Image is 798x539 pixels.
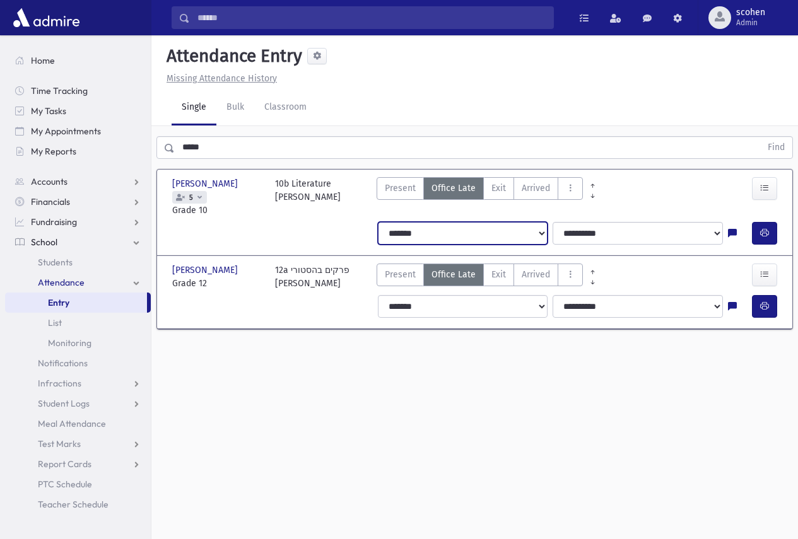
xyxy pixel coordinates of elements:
span: My Tasks [31,105,66,117]
span: Grade 12 [172,277,262,290]
span: Present [385,182,416,195]
span: Students [38,257,73,268]
span: Notifications [38,357,88,369]
div: AttTypes [377,264,583,290]
a: Infractions [5,373,151,393]
span: Arrived [522,268,550,281]
span: scohen [736,8,765,18]
a: Teacher Schedule [5,494,151,514]
span: Time Tracking [31,85,88,96]
span: Home [31,55,55,66]
span: Meal Attendance [38,418,106,429]
span: PTC Schedule [38,478,92,490]
a: Bulk [216,90,254,125]
a: Missing Attendance History [161,73,277,84]
span: School [31,236,57,248]
span: My Appointments [31,125,101,137]
img: AdmirePro [10,5,83,30]
a: Single [172,90,216,125]
a: Time Tracking [5,81,151,101]
span: Test Marks [38,438,81,449]
span: Office Late [431,268,476,281]
a: List [5,313,151,333]
a: Classroom [254,90,317,125]
a: Test Marks [5,434,151,454]
span: Exit [491,182,506,195]
a: Accounts [5,171,151,192]
span: Monitoring [48,337,91,349]
span: Teacher Schedule [38,499,109,510]
span: Grade 10 [172,204,262,217]
span: My Reports [31,146,76,157]
span: Student Logs [38,398,90,409]
span: Office Late [431,182,476,195]
span: [PERSON_NAME] [172,177,240,190]
a: Report Cards [5,454,151,474]
span: Admin [736,18,765,28]
span: [PERSON_NAME] [172,264,240,277]
a: Student Logs [5,393,151,414]
span: Report Cards [38,458,91,470]
a: School [5,232,151,252]
span: Fundraising [31,216,77,228]
span: Infractions [38,378,81,389]
span: 5 [187,194,196,202]
input: Search [190,6,553,29]
u: Missing Attendance History [167,73,277,84]
span: Accounts [31,176,67,187]
span: Financials [31,196,70,207]
a: Financials [5,192,151,212]
a: Attendance [5,272,151,293]
a: My Appointments [5,121,151,141]
div: 12a פרקים בהסטורי [PERSON_NAME] [275,264,349,290]
a: Fundraising [5,212,151,232]
button: Find [760,137,792,158]
span: Exit [491,268,506,281]
span: Present [385,268,416,281]
div: 10b Literature [PERSON_NAME] [275,177,341,217]
h5: Attendance Entry [161,45,302,67]
div: AttTypes [377,177,583,217]
a: Monitoring [5,333,151,353]
span: Entry [48,297,69,308]
a: Students [5,252,151,272]
a: My Reports [5,141,151,161]
a: Notifications [5,353,151,373]
a: PTC Schedule [5,474,151,494]
a: Entry [5,293,147,313]
span: List [48,317,62,328]
span: Attendance [38,277,85,288]
a: My Tasks [5,101,151,121]
a: Meal Attendance [5,414,151,434]
a: Home [5,50,151,71]
span: Arrived [522,182,550,195]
